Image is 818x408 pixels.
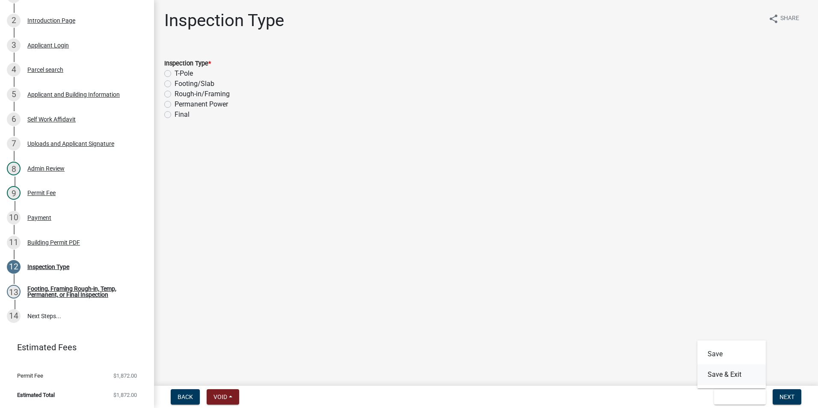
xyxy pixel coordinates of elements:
[27,141,114,147] div: Uploads and Applicant Signature
[7,88,21,101] div: 5
[213,393,227,400] span: Void
[768,14,779,24] i: share
[27,116,76,122] div: Self Work Affidavit
[175,89,230,99] label: Rough-in/Framing
[7,285,21,299] div: 13
[27,42,69,48] div: Applicant Login
[164,61,211,67] label: Inspection Type
[27,190,56,196] div: Permit Fee
[7,309,21,323] div: 14
[721,393,754,400] span: Save & Exit
[27,239,80,245] div: Building Permit PDF
[697,344,766,364] button: Save
[7,211,21,225] div: 10
[27,264,69,270] div: Inspection Type
[164,10,284,31] h1: Inspection Type
[7,14,21,27] div: 2
[7,137,21,151] div: 7
[27,18,75,24] div: Introduction Page
[7,260,21,274] div: 12
[171,389,200,405] button: Back
[697,364,766,385] button: Save & Exit
[780,14,799,24] span: Share
[175,68,193,79] label: T-Pole
[7,339,140,356] a: Estimated Fees
[17,373,43,378] span: Permit Fee
[7,186,21,200] div: 9
[175,109,190,120] label: Final
[27,286,140,298] div: Footing, Framing Rough-in, Temp, Permanent, or Final Inspection
[7,162,21,175] div: 8
[714,389,766,405] button: Save & Exit
[207,389,239,405] button: Void
[113,373,137,378] span: $1,872.00
[175,99,228,109] label: Permanent Power
[17,392,55,398] span: Estimated Total
[7,63,21,77] div: 4
[27,215,51,221] div: Payment
[779,393,794,400] span: Next
[175,79,214,89] label: Footing/Slab
[113,392,137,398] span: $1,872.00
[7,38,21,52] div: 3
[27,92,120,98] div: Applicant and Building Information
[7,236,21,249] div: 11
[7,112,21,126] div: 6
[773,389,801,405] button: Next
[27,67,63,73] div: Parcel search
[178,393,193,400] span: Back
[697,340,766,388] div: Save & Exit
[27,166,65,171] div: Admin Review
[762,10,806,27] button: shareShare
